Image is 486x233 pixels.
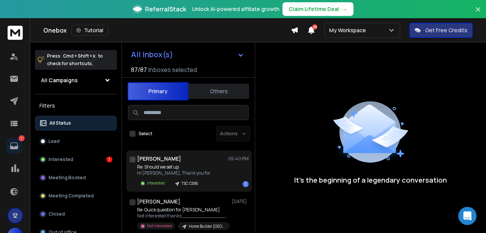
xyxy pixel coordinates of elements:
[188,83,249,100] button: Others
[41,77,78,84] h1: All Campaigns
[342,5,347,13] span: →
[147,180,165,186] p: Interested
[294,175,447,185] p: It’s the beginning of a legendary conversation
[139,131,152,137] label: Select
[49,211,65,217] p: Closed
[189,224,225,229] p: Home Builder [GEOGRAPHIC_DATA] (1888 Leads)
[131,51,173,58] h1: All Inbox(s)
[181,181,198,186] p: TSC CSRS
[19,135,25,141] p: 1
[49,156,73,163] p: Interested
[312,24,317,30] span: 25
[243,181,249,187] div: 1
[137,155,181,163] h1: [PERSON_NAME]
[49,120,71,126] p: All Status
[145,5,186,14] span: ReferralStack
[131,65,147,74] span: 87 / 87
[458,207,477,225] div: Open Intercom Messenger
[62,52,96,60] span: Cmd + Shift + k
[35,188,117,203] button: Meeting Completed
[35,134,117,149] button: Lead
[6,138,22,153] a: 1
[409,23,473,38] button: Get Free Credits
[137,198,180,205] h1: [PERSON_NAME]
[137,213,228,219] p: Not interested thanks ________________________________ From:
[35,100,117,111] h3: Filters
[125,47,250,62] button: All Inbox(s)
[49,193,94,199] p: Meeting Completed
[137,207,228,213] p: Re: Quick question for [PERSON_NAME]
[35,206,117,222] button: Closed
[49,175,86,181] p: Meeting Booked
[425,27,467,34] p: Get Free Credits
[47,52,103,67] p: Press to check for shortcuts.
[35,73,117,88] button: All Campaigns
[232,199,249,205] p: [DATE]
[43,25,291,36] div: Onebox
[192,5,279,13] p: Unlock AI-powered affiliate growth
[473,5,483,23] button: Close banner
[106,156,112,163] div: 1
[137,164,210,170] p: Re: Should we set up
[71,25,108,36] button: Tutorial
[137,170,210,176] p: Hi [PERSON_NAME], Thank you for
[35,116,117,131] button: All Status
[147,223,172,229] p: Not Interested
[148,65,197,74] h3: Inboxes selected
[35,152,117,167] button: Interested1
[228,156,249,162] p: 05:40 PM
[282,2,353,16] button: Claim Lifetime Deal→
[35,170,117,185] button: Meeting Booked
[128,82,188,100] button: Primary
[329,27,369,34] p: My Workspace
[49,138,60,144] p: Lead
